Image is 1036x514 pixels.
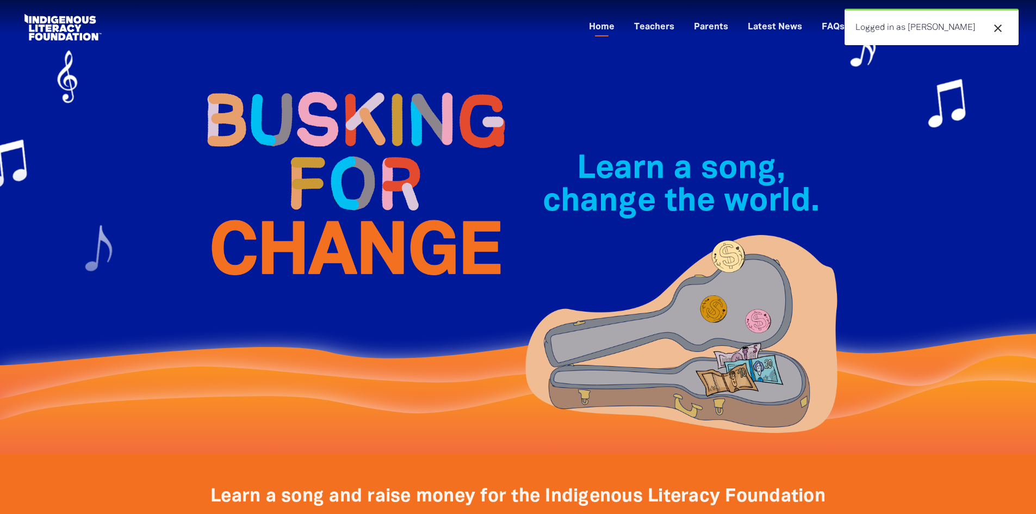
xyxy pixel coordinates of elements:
[991,22,1004,35] i: close
[988,21,1008,35] button: close
[582,18,621,36] a: Home
[687,18,735,36] a: Parents
[543,154,820,217] span: Learn a song, change the world.
[815,18,851,36] a: FAQs
[628,18,681,36] a: Teachers
[210,488,826,505] span: Learn a song and raise money for the Indigenous Literacy Foundation
[845,9,1019,45] div: Logged in as [PERSON_NAME]
[741,18,809,36] a: Latest News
